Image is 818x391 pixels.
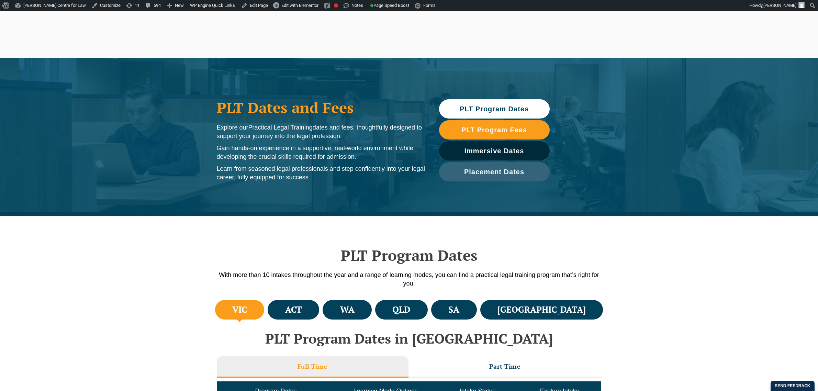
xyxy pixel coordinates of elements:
[213,271,605,288] p: With more than 10 intakes throughout the year and a range of learning modes, you can find a pract...
[763,3,796,8] span: [PERSON_NAME]
[460,105,529,112] span: PLT Program Dates
[213,331,605,346] h2: PLT Program Dates in [GEOGRAPHIC_DATA]
[285,304,302,315] h4: ACT
[392,304,410,315] h4: QLD
[232,304,247,315] h4: VIC
[439,162,550,181] a: Placement Dates
[334,3,338,8] div: Focus keyphrase not set
[281,3,318,8] span: Edit with Elementor
[464,168,524,175] span: Placement Dates
[439,99,550,119] a: PLT Program Dates
[217,144,425,161] p: Gain hands-on experience in a supportive, real-world environment while developing the crucial ski...
[217,123,425,141] p: Explore our dates and fees, thoughtfully designed to support your journey into the legal profession.
[448,304,459,315] h4: SA
[217,165,425,182] p: Learn from seasoned legal professionals and step confidently into your legal career, fully equipp...
[489,362,521,370] h3: Part Time
[439,120,550,139] a: PLT Program Fees
[439,141,550,160] a: Immersive Dates
[497,304,586,315] h4: [GEOGRAPHIC_DATA]
[213,247,605,264] h2: PLT Program Dates
[248,124,313,131] span: Practical Legal Training
[461,126,527,133] span: PLT Program Fees
[340,304,355,315] h4: WA
[464,147,524,154] span: Immersive Dates
[298,362,328,370] h3: Full Time
[217,99,425,116] h1: PLT Dates and Fees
